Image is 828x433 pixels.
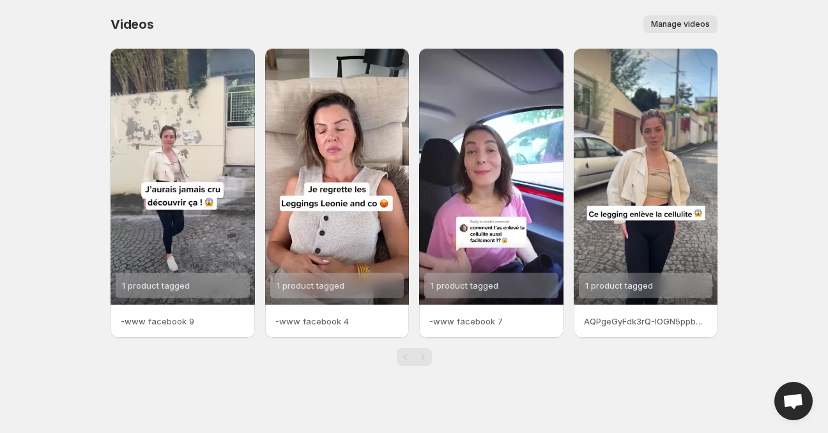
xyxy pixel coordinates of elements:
[121,315,245,328] p: -www facebook 9
[111,17,154,32] span: Videos
[651,19,710,29] span: Manage videos
[585,280,653,291] span: 1 product tagged
[277,280,344,291] span: 1 product tagged
[275,315,399,328] p: -www facebook 4
[122,280,190,291] span: 1 product tagged
[584,315,708,328] p: AQPgeGyFdk3rQ-lOGN5ppbRoq2ufOh7hJYJ53Pg1P_I9T-BXcTZNLTPH1OotBu_VuzwB6dh-ad-3wYoqjwv4BnxfMllD6cN5D...
[429,315,553,328] p: -www facebook 7
[774,382,813,420] a: Open chat
[397,348,432,366] nav: Pagination
[643,15,717,33] button: Manage videos
[431,280,498,291] span: 1 product tagged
